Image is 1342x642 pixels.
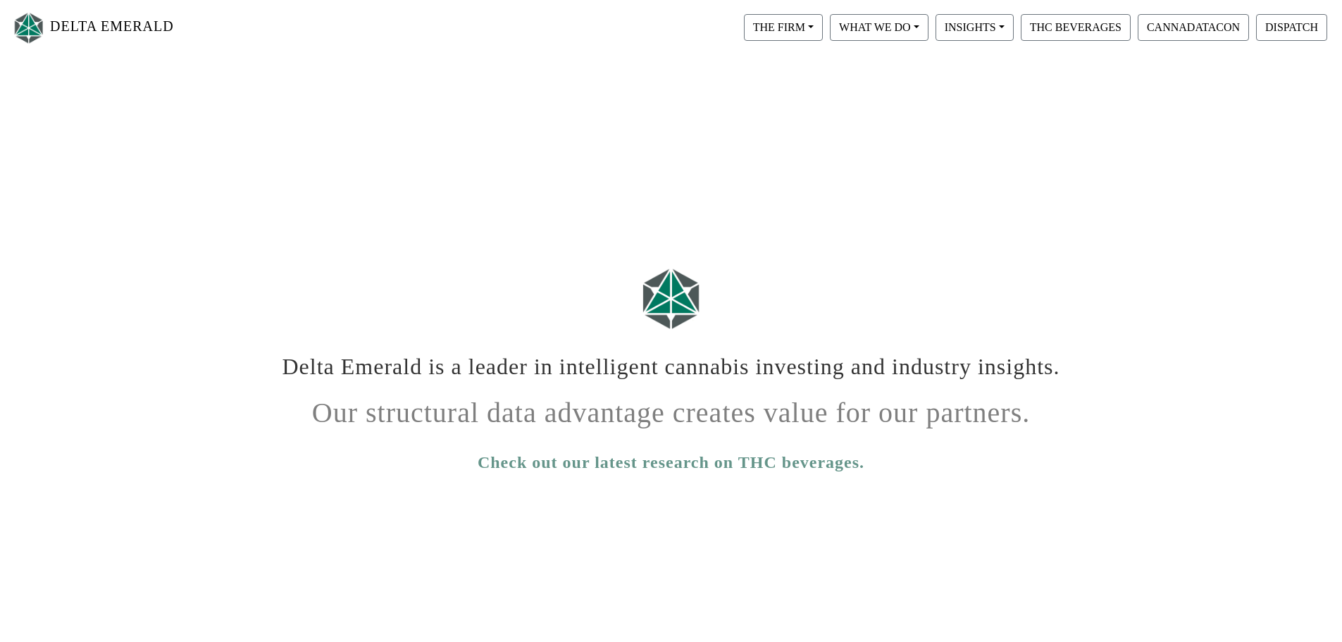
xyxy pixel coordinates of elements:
[280,342,1062,380] h1: Delta Emerald is a leader in intelligent cannabis investing and industry insights.
[744,14,823,41] button: THE FIRM
[1138,14,1249,41] button: CANNADATACON
[1256,14,1327,41] button: DISPATCH
[1017,20,1134,32] a: THC BEVERAGES
[936,14,1014,41] button: INSIGHTS
[478,450,864,475] a: Check out our latest research on THC beverages.
[1021,14,1131,41] button: THC BEVERAGES
[11,9,46,47] img: Logo
[636,261,707,335] img: Logo
[1134,20,1253,32] a: CANNADATACON
[830,14,928,41] button: WHAT WE DO
[1253,20,1331,32] a: DISPATCH
[280,385,1062,430] h1: Our structural data advantage creates value for our partners.
[11,6,174,50] a: DELTA EMERALD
